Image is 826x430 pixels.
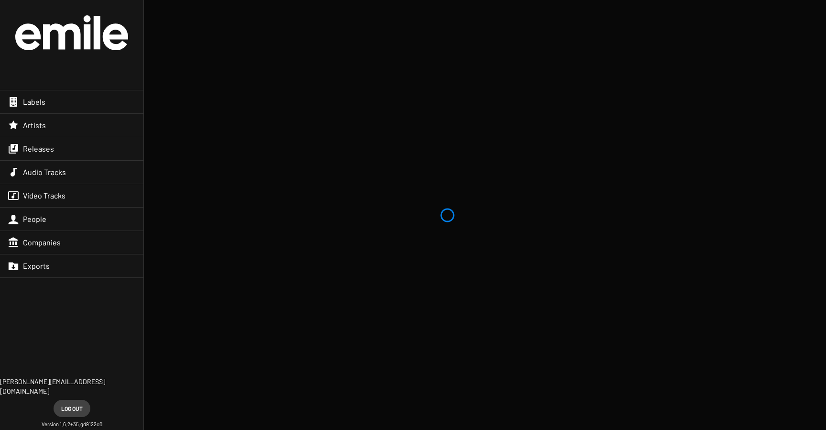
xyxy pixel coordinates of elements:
span: Releases [23,144,54,154]
span: Exports [23,261,50,271]
span: People [23,214,46,224]
span: Companies [23,238,61,247]
img: grand-official-logo.svg [15,15,128,50]
span: Audio Tracks [23,167,66,177]
span: Log out [61,400,83,417]
span: Labels [23,97,45,107]
span: Video Tracks [23,191,65,200]
small: Version 1.6.2+35.gd9122c0 [42,421,102,428]
button: Log out [54,400,90,417]
span: Artists [23,121,46,130]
